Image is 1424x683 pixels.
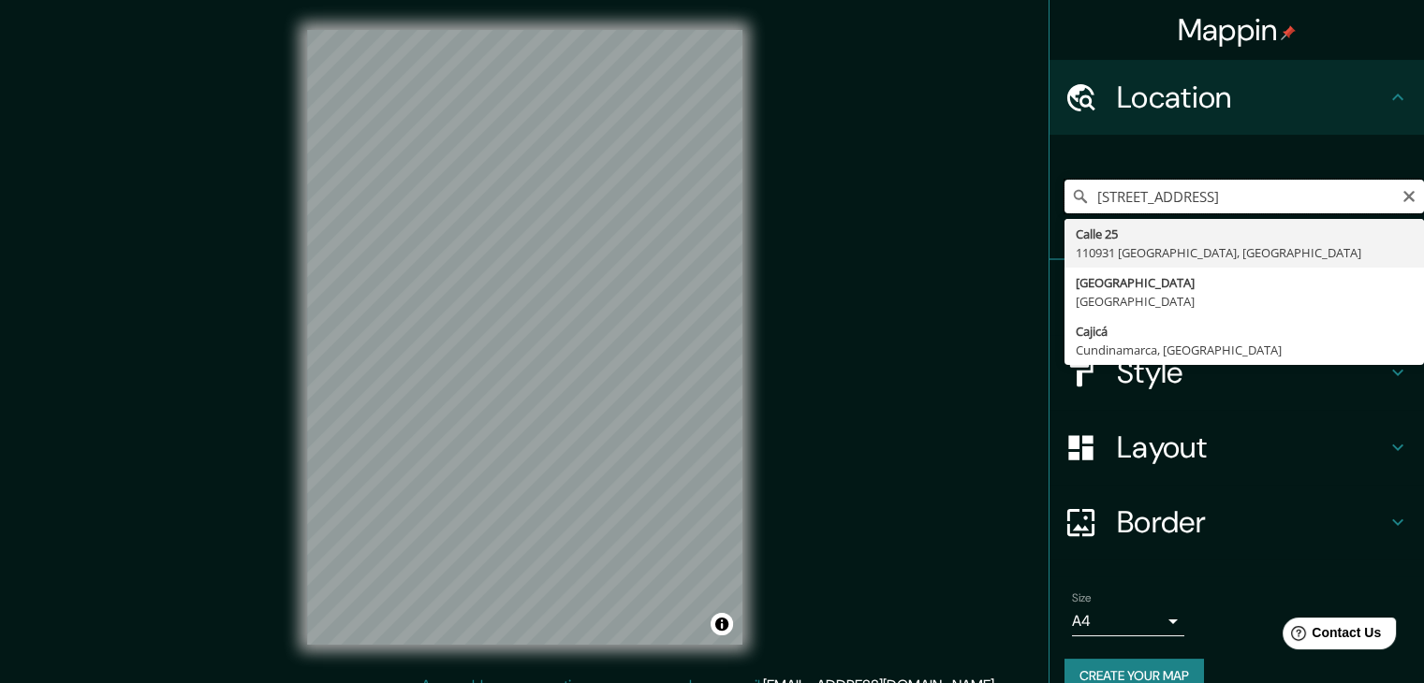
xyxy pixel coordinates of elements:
[1402,186,1417,204] button: Clear
[1076,273,1413,292] div: [GEOGRAPHIC_DATA]
[1117,354,1387,391] h4: Style
[1050,60,1424,135] div: Location
[1076,243,1413,262] div: 110931 [GEOGRAPHIC_DATA], [GEOGRAPHIC_DATA]
[1050,335,1424,410] div: Style
[1072,590,1092,606] label: Size
[1076,292,1413,311] div: [GEOGRAPHIC_DATA]
[1050,410,1424,485] div: Layout
[307,30,742,645] canvas: Map
[1178,11,1297,49] h4: Mappin
[1076,322,1413,341] div: Cajicá
[1257,610,1403,662] iframe: Help widget launcher
[1117,503,1387,541] h4: Border
[1076,225,1413,243] div: Calle 25
[1072,606,1184,636] div: A4
[1117,79,1387,116] h4: Location
[1117,429,1387,466] h4: Layout
[1050,260,1424,335] div: Pins
[711,613,733,635] button: Toggle attribution
[1050,485,1424,559] div: Border
[1076,341,1413,359] div: Cundinamarca, [GEOGRAPHIC_DATA]
[1064,180,1424,213] input: Pick your city or area
[1281,25,1296,40] img: pin-icon.png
